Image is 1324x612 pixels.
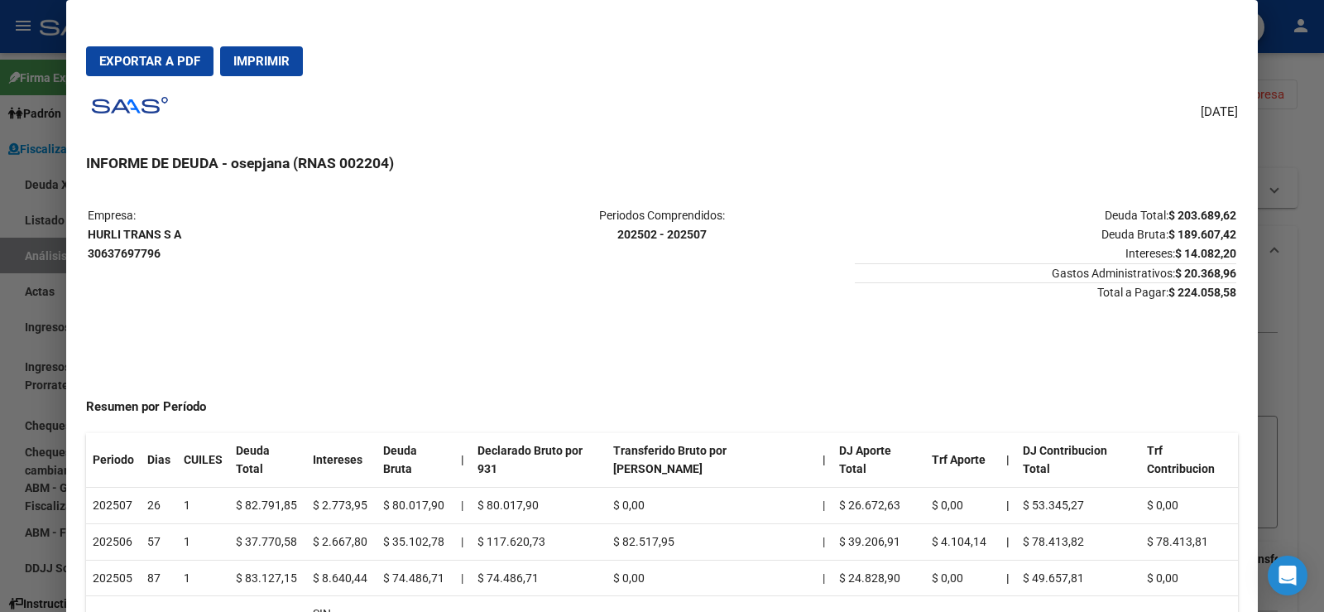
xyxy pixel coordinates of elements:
[1000,523,1016,560] th: |
[925,433,1000,488] th: Trf Aporte
[229,560,306,596] td: $ 83.127,15
[306,560,377,596] td: $ 8.640,44
[377,488,455,524] td: $ 80.017,90
[86,523,141,560] td: 202506
[607,560,815,596] td: $ 0,00
[141,433,177,488] th: Dias
[86,152,1238,174] h3: INFORME DE DEUDA - osepjana (RNAS 002204)
[925,488,1000,524] td: $ 0,00
[306,523,377,560] td: $ 2.667,80
[855,206,1236,263] p: Deuda Total: Deuda Bruta: Intereses:
[1168,286,1236,299] strong: $ 224.058,58
[233,54,290,69] span: Imprimir
[177,433,229,488] th: CUILES
[306,488,377,524] td: $ 2.773,95
[1000,433,1016,488] th: |
[925,560,1000,596] td: $ 0,00
[832,433,926,488] th: DJ Aporte Total
[816,488,832,524] td: |
[607,523,815,560] td: $ 82.517,95
[454,560,471,596] td: |
[1016,560,1139,596] td: $ 49.657,81
[99,54,200,69] span: Exportar a PDF
[832,488,926,524] td: $ 26.672,63
[86,398,1238,417] h4: Resumen por Período
[177,560,229,596] td: 1
[471,523,607,560] td: $ 117.620,73
[617,228,707,241] strong: 202502 - 202507
[306,433,377,488] th: Intereses
[832,560,926,596] td: $ 24.828,90
[229,433,306,488] th: Deuda Total
[1016,433,1139,488] th: DJ Contribucion Total
[1175,247,1236,260] strong: $ 14.082,20
[471,206,852,244] p: Periodos Comprendidos:
[229,523,306,560] td: $ 37.770,58
[86,488,141,524] td: 202507
[1000,488,1016,524] th: |
[229,488,306,524] td: $ 82.791,85
[141,560,177,596] td: 87
[141,488,177,524] td: 26
[1168,209,1236,222] strong: $ 203.689,62
[1140,488,1238,524] td: $ 0,00
[1140,560,1238,596] td: $ 0,00
[816,433,832,488] th: |
[141,523,177,560] td: 57
[855,263,1236,280] span: Gastos Administrativos:
[86,46,213,76] button: Exportar a PDF
[816,523,832,560] td: |
[471,488,607,524] td: $ 80.017,90
[88,206,469,263] p: Empresa:
[1268,556,1307,595] div: Open Intercom Messenger
[454,488,471,524] td: |
[471,560,607,596] td: $ 74.486,71
[471,433,607,488] th: Declarado Bruto por 931
[86,560,141,596] td: 202505
[816,560,832,596] td: |
[1016,523,1139,560] td: $ 78.413,82
[220,46,303,76] button: Imprimir
[607,488,815,524] td: $ 0,00
[177,523,229,560] td: 1
[1168,228,1236,241] strong: $ 189.607,42
[1175,267,1236,280] strong: $ 20.368,96
[377,560,455,596] td: $ 74.486,71
[88,228,181,260] strong: HURLI TRANS S A 30637697796
[454,433,471,488] th: |
[1016,488,1139,524] td: $ 53.345,27
[607,433,815,488] th: Transferido Bruto por [PERSON_NAME]
[86,433,141,488] th: Periodo
[177,488,229,524] td: 1
[1140,433,1238,488] th: Trf Contribucion
[377,523,455,560] td: $ 35.102,78
[1201,103,1238,122] span: [DATE]
[855,282,1236,299] span: Total a Pagar:
[1000,560,1016,596] th: |
[1140,523,1238,560] td: $ 78.413,81
[454,523,471,560] td: |
[925,523,1000,560] td: $ 4.104,14
[832,523,926,560] td: $ 39.206,91
[377,433,455,488] th: Deuda Bruta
